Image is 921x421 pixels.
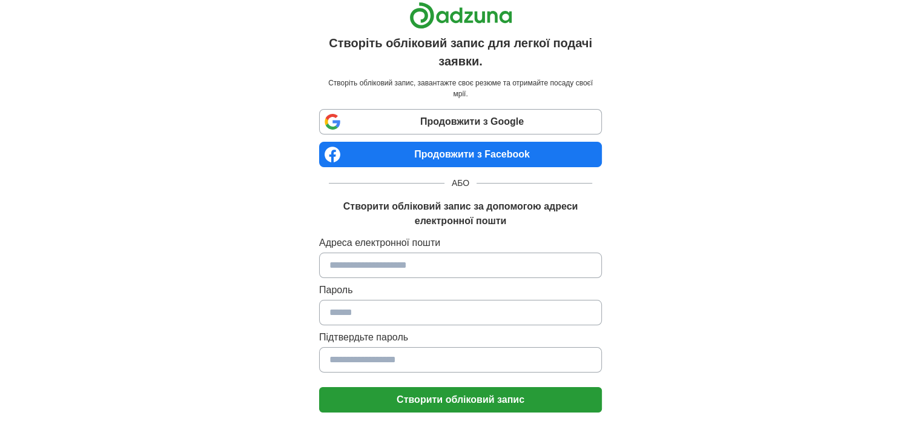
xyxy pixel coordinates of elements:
[319,237,440,248] font: Адреса електронної пошти
[329,36,592,68] font: Створіть обліковий запис для легкої подачі заявки.
[319,109,602,134] a: Продовжити з Google
[319,142,602,167] a: Продовжити з Facebook
[319,285,353,295] font: Пароль
[414,149,530,159] font: Продовжити з Facebook
[343,201,578,226] font: Створити обліковий запис за допомогою адреси електронної пошти
[319,332,408,342] font: Підтвердьте пароль
[319,387,602,413] button: Створити обліковий запис
[328,79,593,98] font: Створіть обліковий запис, завантажте своє резюме та отримайте посаду своєї мрії.
[397,394,524,405] font: Створити обліковий запис
[409,2,512,29] img: Логотип Адзуни
[420,116,524,127] font: Продовжити з Google
[452,178,469,188] font: АБО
